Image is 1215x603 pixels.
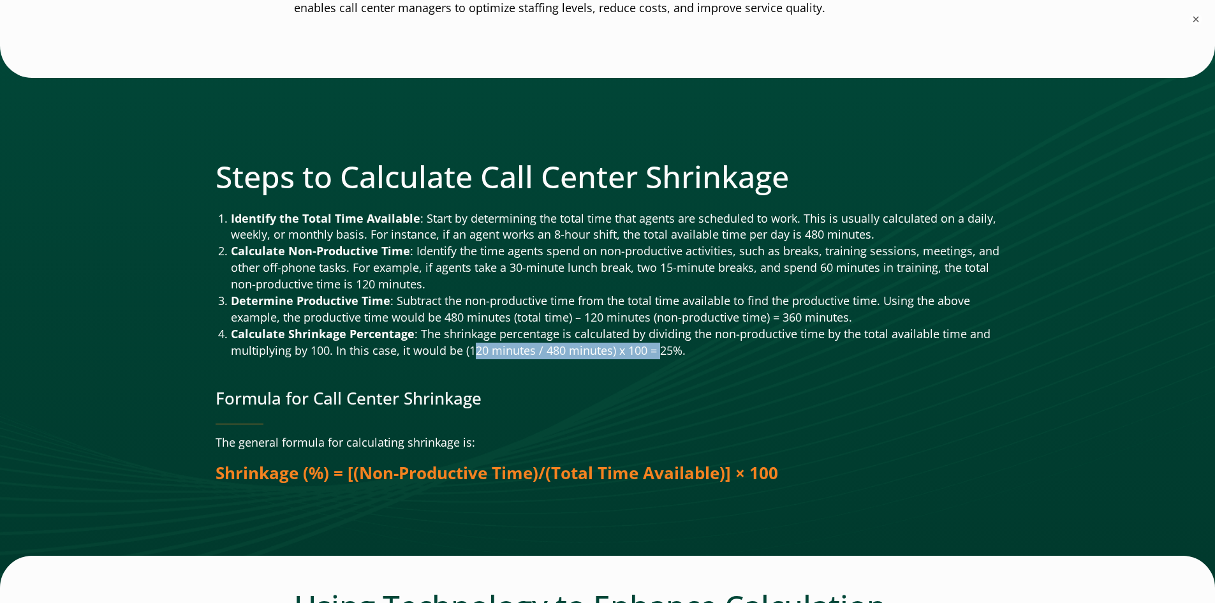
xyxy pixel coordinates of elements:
[216,389,1000,408] h3: Formula for Call Center Shrinkage
[231,211,420,226] strong: Identify the Total Time Available
[231,211,1000,244] li: : Start by determining the total time that agents are scheduled to work. This is usually calculat...
[231,243,410,258] strong: Calculate Non-Productive Time
[231,326,415,341] strong: Calculate Shrinkage Percentage
[216,158,1000,195] h2: Steps to Calculate Call Center Shrinkage
[231,326,1000,359] li: : The shrinkage percentage is calculated by dividing the non-productive time by the total availab...
[231,293,390,308] strong: Determine Productive Time
[231,243,1000,293] li: : Identify the time agents spend on non-productive activities, such as breaks, training sessions,...
[216,435,1000,451] p: The general formula for calculating shrinkage is:
[1189,13,1202,26] button: ×
[216,461,778,484] strong: Shrinkage (%) = [(Non-Productive Time​)/(Total Time Available)] × 100
[231,293,1000,326] li: : Subtract the non-productive time from the total time available to find the productive time. Usi...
